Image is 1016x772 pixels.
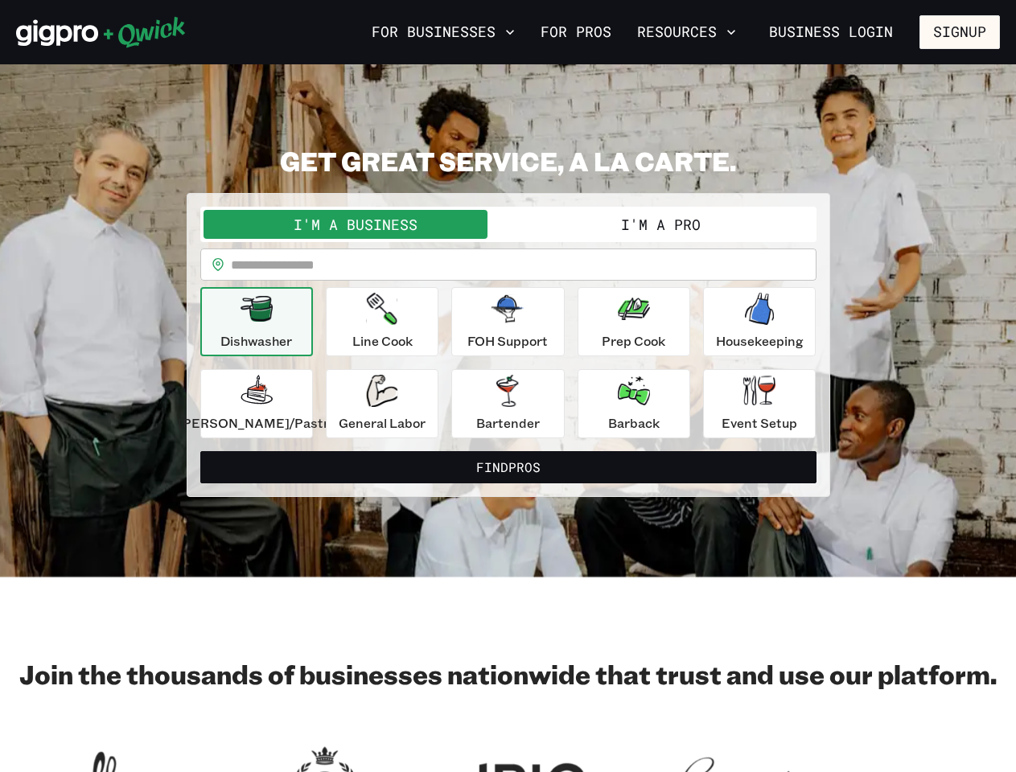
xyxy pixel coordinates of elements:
[467,331,548,351] p: FOH Support
[365,18,521,46] button: For Businesses
[534,18,618,46] a: For Pros
[722,413,797,433] p: Event Setup
[578,287,690,356] button: Prep Cook
[200,287,313,356] button: Dishwasher
[578,369,690,438] button: Barback
[476,413,540,433] p: Bartender
[703,287,816,356] button: Housekeeping
[508,210,813,239] button: I'm a Pro
[200,369,313,438] button: [PERSON_NAME]/Pastry
[200,451,817,483] button: FindPros
[220,331,292,351] p: Dishwasher
[451,369,564,438] button: Bartender
[608,413,660,433] p: Barback
[204,210,508,239] button: I'm a Business
[631,18,742,46] button: Resources
[703,369,816,438] button: Event Setup
[919,15,1000,49] button: Signup
[16,658,1000,690] h2: Join the thousands of businesses nationwide that trust and use our platform.
[352,331,413,351] p: Line Cook
[326,369,438,438] button: General Labor
[602,331,665,351] p: Prep Cook
[326,287,438,356] button: Line Cook
[755,15,907,49] a: Business Login
[451,287,564,356] button: FOH Support
[339,413,426,433] p: General Labor
[187,145,830,177] h2: GET GREAT SERVICE, A LA CARTE.
[716,331,804,351] p: Housekeeping
[178,413,335,433] p: [PERSON_NAME]/Pastry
